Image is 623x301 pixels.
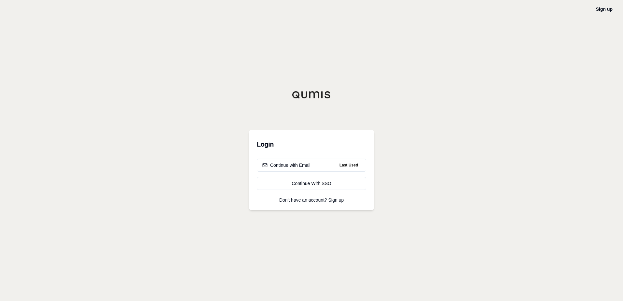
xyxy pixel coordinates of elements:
[596,7,613,12] a: Sign up
[257,159,366,172] button: Continue with EmailLast Used
[257,177,366,190] a: Continue With SSO
[337,161,361,169] span: Last Used
[262,180,361,187] div: Continue With SSO
[292,91,331,99] img: Qumis
[262,162,311,168] div: Continue with Email
[257,198,366,202] p: Don't have an account?
[328,197,344,203] a: Sign up
[257,138,366,151] h3: Login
